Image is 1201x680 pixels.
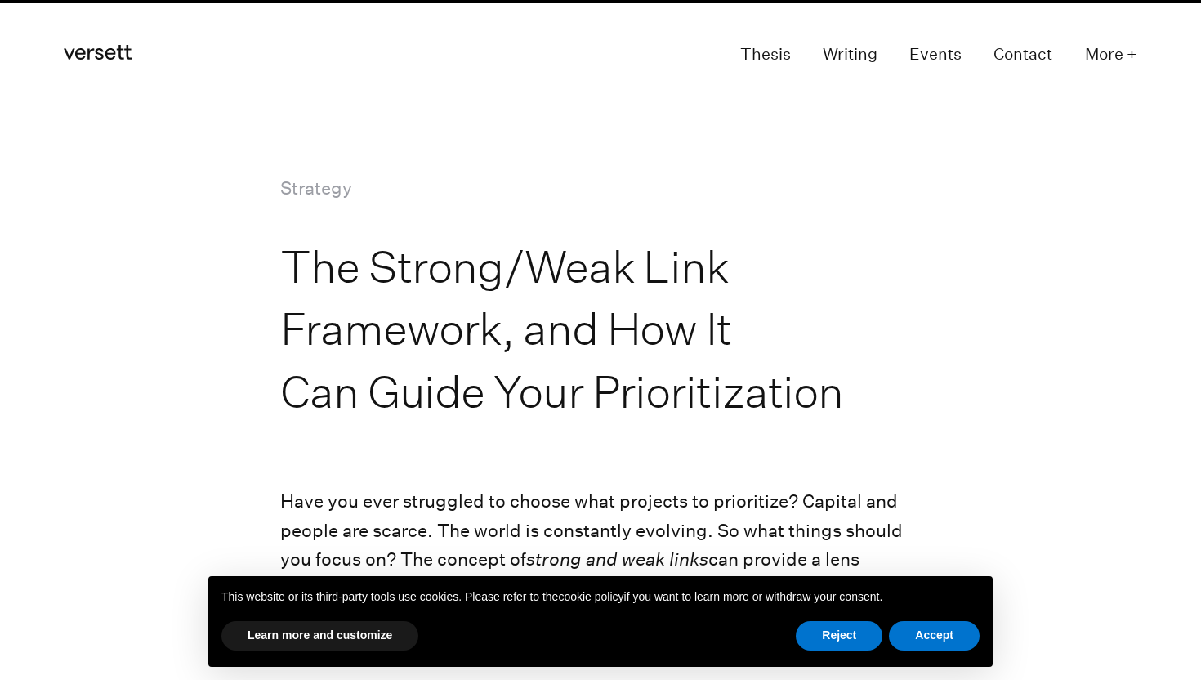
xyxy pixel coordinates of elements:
[280,487,921,602] p: Have you ever struggled to choose what projects to prioritize? Capital and people are scarce. The...
[823,40,877,70] a: Writing
[208,576,993,619] div: This website or its third-party tools use cookies. Please refer to the if you want to learn more ...
[221,621,418,651] button: Learn more and customize
[796,621,882,651] button: Reject
[280,235,921,423] h1: The Strong/Weak Link Framework, and How It Can Guide Your Prioritization
[558,590,623,603] a: cookie policy
[1085,40,1137,70] button: More +
[280,174,921,203] p: Strategy
[526,548,708,570] em: strong and weak links
[195,563,1006,680] div: Notice
[740,40,791,70] a: Thesis
[993,40,1052,70] a: Contact
[889,621,980,651] button: Accept
[909,40,962,70] a: Events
